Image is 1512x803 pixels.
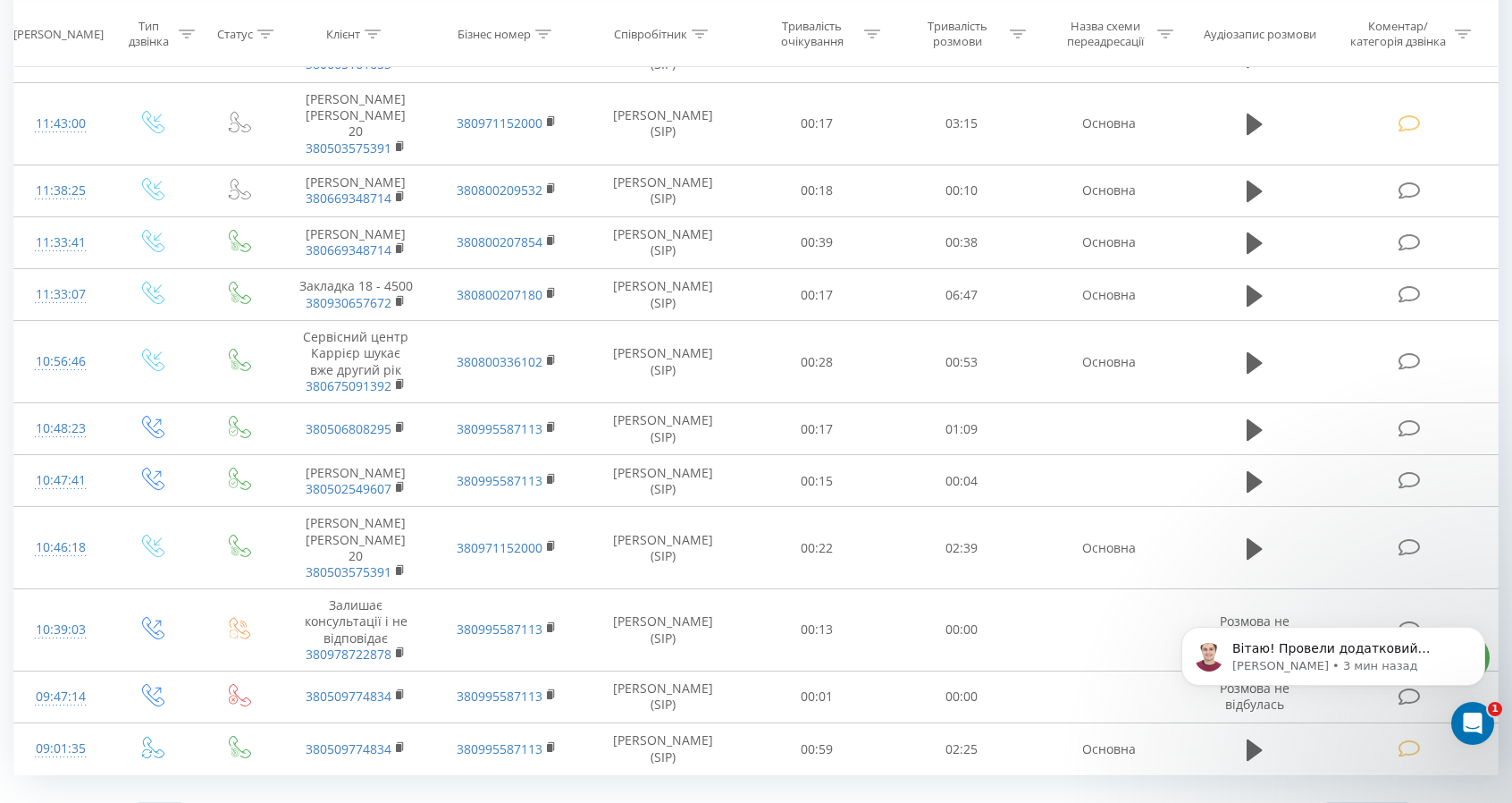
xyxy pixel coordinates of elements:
[217,26,253,41] div: Статус
[1034,321,1185,403] td: Основна
[281,269,432,321] td: Закладка 18 - 4500
[1155,589,1512,755] iframe: Intercom notifications сообщение
[32,613,88,647] div: 10:39:03
[889,403,1034,455] td: 01:09
[281,165,432,216] td: [PERSON_NAME]
[306,740,391,757] a: 380509774834
[32,173,88,208] div: 11:38:25
[582,216,744,268] td: [PERSON_NAME] (SIP)
[306,377,391,394] a: 380675091392
[582,455,744,507] td: [PERSON_NAME] (SIP)
[889,269,1034,321] td: 06:47
[306,294,391,311] a: 380930657672
[457,621,542,638] a: 380995587113
[306,480,391,497] a: 380502549607
[744,455,889,507] td: 00:15
[744,589,889,672] td: 00:13
[457,420,542,437] a: 380995587113
[744,269,889,321] td: 00:17
[744,321,889,403] td: 00:28
[32,225,88,260] div: 11:33:41
[457,182,542,199] a: 380800209532
[1034,82,1185,165] td: Основна
[306,688,391,705] a: 380509774834
[889,216,1034,268] td: 00:38
[1451,702,1494,745] iframe: Intercom live chat
[889,82,1034,165] td: 03:15
[306,241,391,258] a: 380669348714
[32,344,88,379] div: 10:56:46
[1034,723,1185,775] td: Основна
[582,269,744,321] td: [PERSON_NAME] (SIP)
[306,563,391,580] a: 380503575391
[582,589,744,672] td: [PERSON_NAME] (SIP)
[582,507,744,589] td: [PERSON_NAME] (SIP)
[281,455,432,507] td: [PERSON_NAME]
[457,233,542,250] a: 380800207854
[281,321,432,403] td: Сервісний центр Каррієр шукає вже другий рік
[32,411,88,446] div: 10:48:23
[281,82,432,165] td: [PERSON_NAME] [PERSON_NAME] 20
[582,82,744,165] td: [PERSON_NAME] (SIP)
[281,507,432,589] td: [PERSON_NAME] [PERSON_NAME] 20
[744,216,889,268] td: 00:39
[889,321,1034,403] td: 00:53
[306,420,391,437] a: 380506808295
[326,26,360,41] div: Клієнт
[281,589,432,672] td: Залишає консультації і не відповідає
[281,216,432,268] td: [PERSON_NAME]
[889,671,1034,723] td: 00:00
[910,19,1005,49] div: Тривалість розмови
[457,688,542,705] a: 380995587113
[744,403,889,455] td: 00:17
[32,106,88,141] div: 11:43:00
[457,740,542,757] a: 380995587113
[306,139,391,156] a: 380503575391
[1204,26,1316,41] div: Аудіозапис розмови
[582,403,744,455] td: [PERSON_NAME] (SIP)
[744,671,889,723] td: 00:01
[582,321,744,403] td: [PERSON_NAME] (SIP)
[1034,269,1185,321] td: Основна
[744,723,889,775] td: 00:59
[1488,702,1502,716] span: 1
[1034,165,1185,216] td: Основна
[889,723,1034,775] td: 02:25
[1346,19,1450,49] div: Коментар/категорія дзвінка
[889,455,1034,507] td: 00:04
[744,507,889,589] td: 00:22
[1034,216,1185,268] td: Основна
[457,539,542,556] a: 380971152000
[458,26,531,41] div: Бізнес номер
[764,19,860,49] div: Тривалість очікування
[32,277,88,312] div: 11:33:07
[122,19,174,49] div: Тип дзвінка
[306,190,391,207] a: 380669348714
[889,589,1034,672] td: 00:00
[32,530,88,565] div: 10:46:18
[457,286,542,303] a: 380800207180
[582,723,744,775] td: [PERSON_NAME] (SIP)
[457,472,542,489] a: 380995587113
[32,731,88,766] div: 09:01:35
[457,114,542,131] a: 380971152000
[582,671,744,723] td: [PERSON_NAME] (SIP)
[582,165,744,216] td: [PERSON_NAME] (SIP)
[744,82,889,165] td: 00:17
[744,165,889,216] td: 00:18
[32,680,88,714] div: 09:47:14
[889,165,1034,216] td: 00:10
[1057,19,1153,49] div: Назва схеми переадресації
[457,353,542,370] a: 380800336102
[13,26,104,41] div: [PERSON_NAME]
[306,646,391,663] a: 380978722878
[614,26,687,41] div: Співробітник
[889,507,1034,589] td: 02:39
[1034,507,1185,589] td: Основна
[32,463,88,498] div: 10:47:41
